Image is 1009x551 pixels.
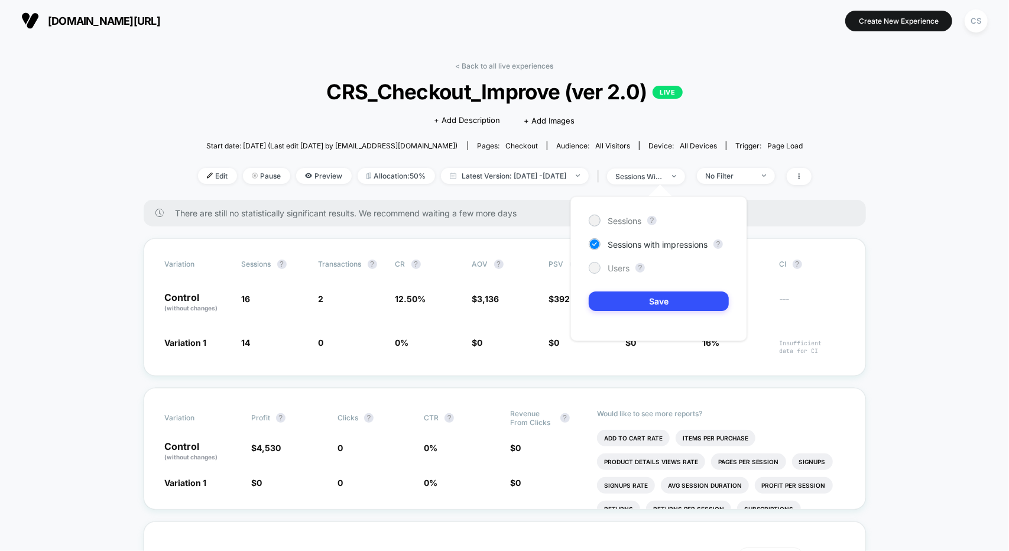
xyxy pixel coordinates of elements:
span: CRS_Checkout_Improve (ver 2.0) [228,79,780,104]
span: Variation 1 [165,338,207,348]
div: CS [965,9,988,33]
button: ? [445,413,454,423]
button: ? [647,216,657,225]
span: Variation [165,409,230,427]
p: LIVE [653,86,682,99]
span: 0 [554,338,560,348]
span: 12.50 % [395,294,426,304]
span: 0 [478,338,483,348]
span: 14 [242,338,251,348]
span: 16 [242,294,251,304]
span: 3,136 [478,294,499,304]
button: ? [364,413,374,423]
a: < Back to all live experiences [456,61,554,70]
span: Profit [251,413,270,422]
span: Insufficient data for CI [780,339,845,355]
span: Sessions [242,260,271,268]
span: PSV [549,260,564,268]
span: There are still no statistically significant results. We recommend waiting a few more days [176,208,842,218]
span: Preview [296,168,352,184]
span: Transactions [319,260,362,268]
span: [DOMAIN_NAME][URL] [48,15,160,27]
div: No Filter [706,171,753,180]
span: All Visitors [595,141,630,150]
button: ? [411,260,421,269]
p: Control [165,442,239,462]
li: Signups [792,453,833,470]
button: ? [277,260,287,269]
button: ? [793,260,802,269]
span: + Add Description [434,115,500,127]
img: edit [207,173,213,179]
span: $ [472,338,483,348]
li: Signups Rate [597,477,655,494]
button: ? [635,263,645,273]
button: [DOMAIN_NAME][URL] [18,11,164,30]
button: ? [276,413,285,423]
span: AOV [472,260,488,268]
li: Pages Per Session [711,453,786,470]
div: sessions with impression [616,172,663,181]
img: end [576,174,580,177]
span: Pause [243,168,290,184]
span: $ [549,294,570,304]
span: Allocation: 50% [358,168,435,184]
span: 0 % [424,443,437,453]
span: 0 [319,338,324,348]
span: $ [251,443,281,453]
img: end [252,173,258,179]
span: Sessions [608,216,641,226]
button: ? [713,239,723,249]
span: 4,530 [257,443,281,453]
button: CS [961,9,991,33]
span: Page Load [767,141,803,150]
span: checkout [505,141,538,150]
button: ? [494,260,504,269]
span: 0 % [424,478,437,488]
span: $ [511,443,521,453]
span: Users [608,263,630,273]
img: rebalance [366,173,371,179]
p: Would like to see more reports? [597,409,845,418]
li: Add To Cart Rate [597,430,670,446]
button: ? [560,413,570,423]
span: Sessions with impressions [608,239,708,249]
span: Device: [639,141,726,150]
span: $ [549,338,560,348]
li: Avg Session Duration [661,477,749,494]
img: end [672,175,676,177]
span: Variation [165,260,230,269]
img: end [762,174,766,177]
li: Subscriptions [737,501,801,517]
span: Start date: [DATE] (Last edit [DATE] by [EMAIL_ADDRESS][DOMAIN_NAME]) [206,141,458,150]
span: all devices [680,141,717,150]
li: Returns Per Session [646,501,731,517]
span: 0 [338,443,343,453]
span: (without changes) [165,453,218,461]
button: Save [589,291,729,311]
span: --- [780,296,845,313]
span: 0 [516,478,521,488]
span: 392 [554,294,570,304]
div: Audience: [556,141,630,150]
span: 0 [338,478,343,488]
li: Profit Per Session [755,477,833,494]
span: CR [395,260,405,268]
span: Latest Version: [DATE] - [DATE] [441,168,589,184]
span: + Add Images [524,116,575,125]
span: | [595,168,607,185]
span: Revenue From Clicks [511,409,554,427]
div: Trigger: [735,141,803,150]
span: CI [780,260,845,269]
span: Variation 1 [165,478,207,488]
div: Pages: [477,141,538,150]
li: Items Per Purchase [676,430,755,446]
span: Clicks [338,413,358,422]
li: Product Details Views Rate [597,453,705,470]
span: 0 % [395,338,409,348]
span: $ [472,294,499,304]
span: 2 [319,294,324,304]
span: $ [511,478,521,488]
li: Returns [597,501,640,517]
p: Control [165,293,230,313]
